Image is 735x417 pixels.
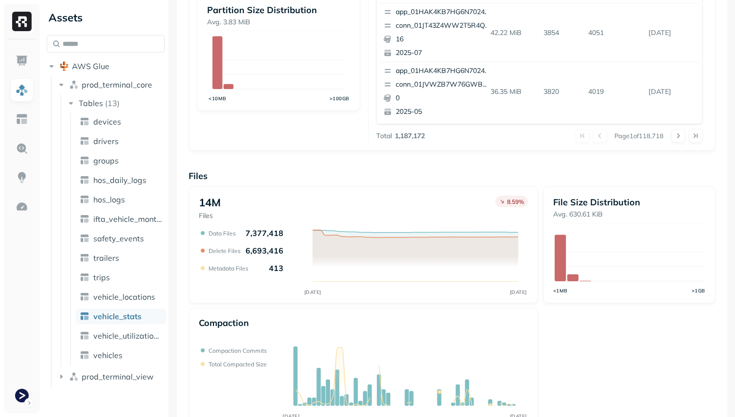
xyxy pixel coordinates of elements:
span: prod_terminal_view [82,372,154,381]
p: 4019 [584,83,645,100]
p: 1,187,172 [395,131,425,141]
p: 42.22 MiB [487,24,540,41]
p: 3820 [540,83,584,100]
a: safety_events [76,231,166,246]
img: table [80,331,89,341]
img: Dashboard [16,54,28,67]
p: 0 [396,93,490,103]
p: ( 13 ) [105,98,120,108]
span: hos_daily_logs [93,175,146,185]
p: 2025-07 [396,48,490,58]
img: namespace [69,372,79,381]
span: drivers [93,136,119,146]
p: 4051 [584,24,645,41]
span: Tables [79,98,103,108]
span: ifta_vehicle_months [93,214,162,224]
a: ifta_vehicle_months [76,211,166,227]
span: vehicle_stats [93,311,141,321]
p: Avg. 3.83 MiB [207,18,350,27]
p: 16 [396,35,490,44]
p: Sep 11, 2025 [645,24,699,41]
img: Ryft [12,12,32,31]
span: groups [93,156,119,165]
p: Delete Files [209,247,241,254]
p: Files [189,170,716,181]
img: Assets [16,84,28,96]
p: Files [199,211,221,220]
a: trips [76,270,166,285]
span: AWS Glue [72,61,109,71]
span: prod_terminal_core [82,80,152,90]
p: app_01HAK4KB7HG6N7024210G3S8D5 [396,66,490,76]
img: table [80,311,89,321]
tspan: <1MB [553,288,568,293]
a: devices [76,114,166,129]
p: Compaction [199,317,249,328]
p: Compaction commits [209,347,267,354]
img: table [80,292,89,302]
p: Total compacted size [209,361,267,368]
a: vehicles [76,347,166,363]
span: safety_events [93,234,144,243]
a: vehicle_locations [76,289,166,305]
p: 6,693,416 [245,246,283,255]
button: prod_terminal_view [56,369,165,384]
a: drivers [76,133,166,149]
p: 36.35 MiB [487,83,540,100]
span: devices [93,117,121,127]
img: namespace [69,80,79,90]
tspan: >1GB [692,288,705,293]
img: Terminal [15,389,29,402]
img: root [59,61,69,71]
div: Assets [47,10,165,25]
p: Data Files [209,230,236,237]
img: Asset Explorer [16,113,28,126]
a: hos_logs [76,192,166,207]
p: Metadata Files [209,265,248,272]
span: vehicle_utilization_day [93,331,162,341]
span: vehicle_locations [93,292,155,302]
p: 8.59 % [507,198,524,205]
span: vehicles [93,350,122,360]
button: prod_terminal_core [56,77,165,92]
img: table [80,175,89,185]
button: app_01HAK4KB7HG6N7024210G3S8D5conn_01JVWZB7W76GWBB32EQ7TAZP5C02025-05 [380,62,494,121]
img: table [80,136,89,146]
p: Avg. 630.61 KiB [553,210,705,219]
tspan: <10MB [209,95,227,101]
p: 413 [269,263,283,273]
p: File Size Distribution [553,197,705,208]
p: Page 1 of 118,718 [614,131,664,140]
p: Sep 11, 2025 [645,83,699,100]
img: table [80,156,89,165]
button: Tables(13) [66,95,166,111]
a: vehicle_stats [76,308,166,324]
span: trips [93,272,110,282]
img: table [80,214,89,224]
img: table [80,350,89,360]
a: vehicle_utilization_day [76,328,166,344]
img: Optimization [16,200,28,213]
p: Partition Size Distribution [207,4,350,16]
tspan: [DATE] [509,289,526,295]
a: groups [76,153,166,168]
p: 7,377,418 [245,228,283,238]
a: hos_daily_logs [76,172,166,188]
img: table [80,272,89,282]
p: 14M [199,196,221,209]
tspan: [DATE] [304,289,321,295]
p: app_01HAK4KB7HG6N7024210G3S8D5 [396,7,490,17]
img: table [80,253,89,263]
span: trailers [93,253,119,263]
p: Total [376,131,392,141]
p: 2025-05 [396,107,490,117]
img: Insights [16,171,28,184]
p: conn_01JVWZB7W76GWBB32EQ7TAZP5C [396,80,490,90]
img: table [80,234,89,243]
img: table [80,195,89,204]
p: 3854 [540,24,584,41]
img: Query Explorer [16,142,28,155]
img: table [80,117,89,127]
p: conn_01JT43Z4WW2T5R4Q53QWVTT9RT [396,21,490,31]
button: AWS Glue [47,58,165,74]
